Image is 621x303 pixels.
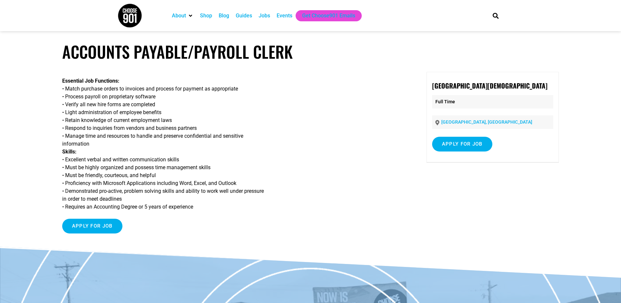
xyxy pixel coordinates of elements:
nav: Main nav [169,10,482,21]
a: [GEOGRAPHIC_DATA], [GEOGRAPHIC_DATA] [441,119,532,125]
a: About [172,12,186,20]
a: Shop [200,12,212,20]
div: Search [490,10,501,21]
p: • Match purchase orders to invoices and process for payment as appropriate • Process payroll on p... [62,77,402,211]
p: Full Time [432,95,553,109]
a: Guides [236,12,252,20]
h1: Accounts Payable/Payroll Clerk [62,42,559,61]
strong: Essential Job Functions: [62,78,119,84]
a: Events [277,12,292,20]
a: Blog [219,12,229,20]
input: Apply for job [62,219,122,233]
input: Apply for job [432,137,492,151]
div: About [169,10,197,21]
a: Get Choose901 Emails [302,12,355,20]
a: Jobs [259,12,270,20]
strong: Skills: [62,149,77,155]
strong: [GEOGRAPHIC_DATA][DEMOGRAPHIC_DATA] [432,81,547,91]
